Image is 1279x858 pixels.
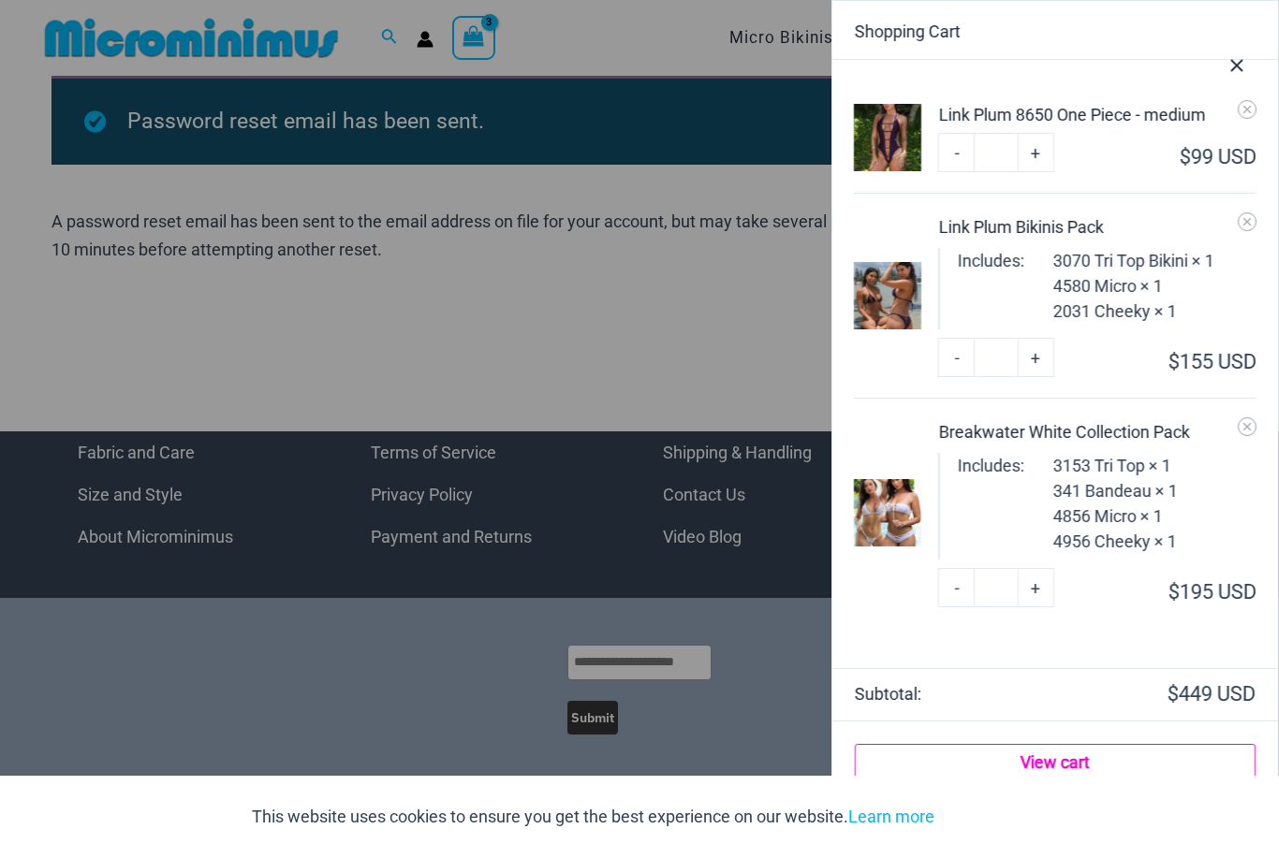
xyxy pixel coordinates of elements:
[974,338,1018,377] input: Product quantity
[1019,133,1054,172] a: +
[1196,16,1278,109] button: Close Cart Drawer
[855,23,1256,40] div: Shopping Cart
[957,248,1023,278] dt: Includes:
[1180,145,1257,168] bdi: 99 USD
[938,214,1256,240] a: Link Plum Bikinis Pack
[938,338,974,377] a: -
[854,262,921,329] img: Bikini Pack Plum
[1169,350,1180,373] span: $
[1168,682,1179,705] span: $
[957,453,1023,483] dt: Includes:
[848,807,934,826] a: Learn more
[948,794,1028,839] button: Accept
[855,744,1256,781] a: View cart
[938,102,1256,127] a: Link Plum 8650 One Piece - medium
[1019,338,1054,377] a: +
[1052,453,1177,554] p: 3153 Tri Top × 1 341 Bandeau × 1 4856 Micro × 1 4956 Cheeky × 1
[1238,212,1257,231] a: Remove Link Plum Bikinis Pack from cart
[1238,100,1257,119] a: Remove Link Plum 8650 One Piece - medium from cart
[1052,248,1213,324] p: 3070 Tri Top Bikini × 1 4580 Micro × 1 2031 Cheeky × 1
[938,568,974,607] a: -
[1238,417,1257,436] a: Remove Breakwater White Collection Pack from cart
[974,133,1018,172] input: Product quantity
[252,803,934,831] p: This website uses cookies to ensure you get the best experience on our website.
[974,568,1018,607] input: Product quantity
[1180,145,1191,168] span: $
[854,479,921,546] img: Collection Pack (5)
[1169,580,1180,604] span: $
[1019,568,1054,607] a: +
[1169,580,1257,604] bdi: 195 USD
[938,419,1256,444] a: Breakwater White Collection Pack
[1168,682,1256,705] bdi: 449 USD
[855,680,1052,708] strong: Subtotal:
[938,133,974,172] a: -
[1169,350,1257,373] bdi: 155 USD
[854,104,921,171] img: Link Plum 8650 One Piece 02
